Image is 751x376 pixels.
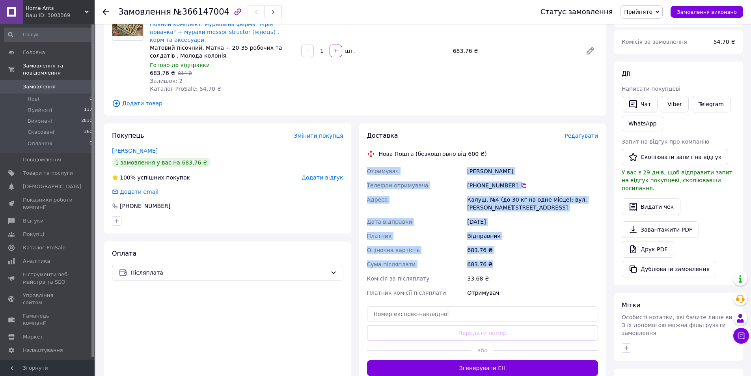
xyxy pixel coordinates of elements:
div: Додати email [119,188,159,196]
div: [PHONE_NUMBER] [467,181,598,189]
div: [DATE] [466,215,600,229]
span: Замовлення [23,83,56,90]
span: 0 [89,140,92,147]
div: Калуш, №4 (до 30 кг на одне місце): вул. [PERSON_NAME][STREET_ADDRESS] [466,193,600,215]
button: Видати чек [622,198,680,215]
span: Home Ants [26,5,85,12]
span: Дії [622,70,630,77]
button: Замовлення виконано [671,6,743,18]
span: або [471,346,494,354]
span: Адреса [367,196,388,203]
span: Платник комісії післяплати [367,290,446,296]
a: Viber [661,96,688,112]
span: Змінити покупця [294,133,343,139]
span: 2810 [81,118,92,125]
span: Готово до відправки [150,62,210,68]
span: 100% [120,174,136,181]
span: Прийняті [28,107,52,114]
div: успішних покупок [112,174,190,181]
div: 683.76 ₴ [466,257,600,271]
span: Додати товар [112,99,598,108]
span: Оціночна вартість [367,247,420,253]
a: [PERSON_NAME] [112,148,158,154]
a: WhatsApp [622,116,663,131]
span: Виконані [28,118,52,125]
span: [DEMOGRAPHIC_DATA] [23,183,81,190]
span: Показники роботи компанії [23,196,73,211]
div: [PHONE_NUMBER] [119,202,171,210]
span: Особисті нотатки, які бачите лише ви. З їх допомогою можна фільтрувати замовлення [622,314,734,336]
span: Сума післяплати [367,261,416,268]
span: Замовлення [118,7,171,17]
a: Редагувати [582,43,598,59]
div: Відправник [466,229,600,243]
span: Аналітика [23,258,50,265]
span: 360 [84,129,92,136]
span: Комісія за післяплату [367,275,430,282]
span: Прийнято [624,9,652,15]
div: Ваш ID: 3003369 [26,12,95,19]
span: Каталог ProSale: 54.70 ₴ [150,86,221,92]
a: Друк PDF [622,241,674,258]
span: 683,76 ₴ [150,70,175,76]
span: Телефон отримувача [367,182,429,189]
span: Покупці [23,231,44,238]
span: Головна [23,49,45,56]
span: 0 [89,95,92,103]
span: Замовлення виконано [677,9,737,15]
input: Номер експрес-накладної [367,306,598,322]
span: Доставка [367,132,398,139]
button: Скопіювати запит на відгук [622,149,728,165]
a: Повний комплект: мурашина ферма "Мрія новачка" + мурахи messor structor (жнець) , корм та аксесуари. [150,21,279,43]
span: Оплата [112,250,136,257]
span: Гаманець компанії [23,312,73,327]
span: Налаштування [23,347,63,354]
div: 1 замовлення у вас на 683,76 ₴ [112,158,211,167]
span: 117 [84,107,92,114]
a: Telegram [692,96,731,112]
span: Платник [367,233,392,239]
span: Маркет [23,333,43,340]
div: Повернутися назад [102,8,109,16]
button: Чат [622,96,658,112]
span: Дата відправки [367,219,412,225]
span: 814 ₴ [178,71,192,76]
span: №366147004 [173,7,229,17]
div: [PERSON_NAME] [466,164,600,178]
button: Дублювати замовлення [622,261,716,277]
span: Інструменти веб-майстра та SEO [23,271,73,285]
span: Товари та послуги [23,170,73,177]
span: Запит на відгук про компанію [622,138,709,145]
div: Нова Пошта (безкоштовно від 600 ₴) [377,150,489,158]
div: 683.76 ₴ [450,45,579,56]
span: Отримувач [367,168,399,174]
span: Каталог ProSale [23,244,65,251]
img: Повний комплект: мурашина ферма "Мрія новачка" + мурахи messor structor (жнець) , корм та аксесуари. [112,13,143,37]
span: Післяплата [130,268,327,277]
span: Комісія за замовлення [622,39,687,45]
span: Оплачені [28,140,52,147]
span: У вас є 29 днів, щоб відправити запит на відгук покупцеві, скопіювавши посилання. [622,169,732,191]
span: Повідомлення [23,156,61,163]
div: 683.76 ₴ [466,243,600,257]
span: Відгуки [23,217,43,224]
span: Управління сайтом [23,292,73,306]
div: Матовий пісочний, Матка + 20-35 робочих та солдатів . Молода колонія [150,44,295,60]
input: Пошук [4,28,93,42]
span: Редагувати [565,133,598,139]
div: Додати email [111,188,159,196]
div: шт. [343,47,356,55]
span: Скасовані [28,129,54,136]
button: Чат з покупцем [733,328,749,344]
span: Написати покупцеві [622,86,680,92]
span: Додати відгук [302,174,343,181]
span: Мітки [622,301,641,309]
span: 54.70 ₴ [714,39,735,45]
span: Залишок: 2 [150,78,183,84]
span: Покупець [112,132,144,139]
button: Згенерувати ЕН [367,360,598,376]
div: 33.68 ₴ [466,271,600,286]
span: Замовлення та повідомлення [23,62,95,77]
a: Завантажити PDF [622,221,699,238]
div: Отримувач [466,286,600,300]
